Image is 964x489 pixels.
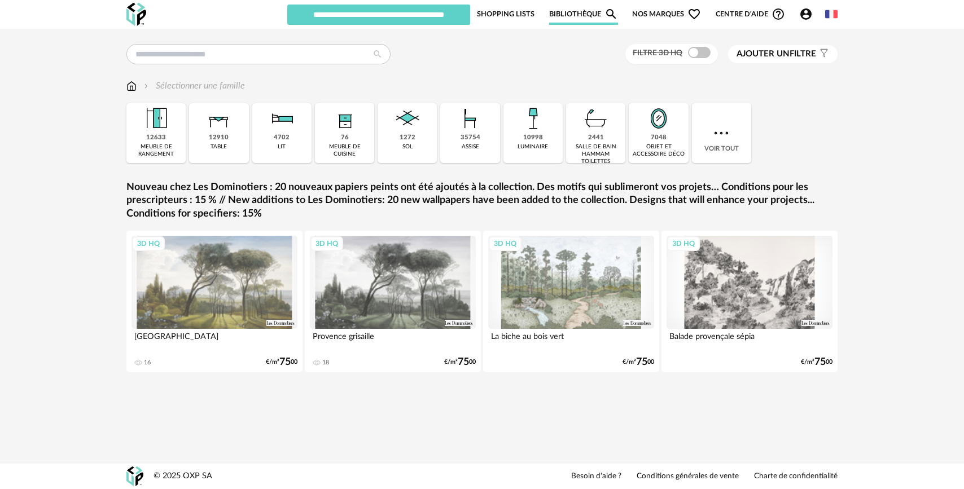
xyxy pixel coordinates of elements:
[549,3,618,25] a: BibliothèqueMagnify icon
[322,359,329,367] div: 18
[330,103,360,134] img: Rangement.png
[633,49,682,57] span: Filtre 3D HQ
[632,3,701,25] span: Nos marques
[488,329,654,351] div: La biche au bois vert
[801,358,832,366] div: €/m² 00
[737,49,816,60] span: filtre
[632,143,685,158] div: objet et accessoire déco
[814,358,826,366] span: 75
[266,103,297,134] img: Literie.png
[661,231,838,372] a: 3D HQ Balade provençale sépia €/m²7500
[518,143,548,151] div: luminaire
[687,7,701,21] span: Heart Outline icon
[266,358,297,366] div: €/m² 00
[126,466,143,486] img: OXP
[126,231,303,372] a: 3D HQ [GEOGRAPHIC_DATA] 16 €/m²7500
[518,103,548,134] img: Luminaire.png
[279,358,291,366] span: 75
[132,236,165,251] div: 3D HQ
[799,7,813,21] span: Account Circle icon
[637,472,739,482] a: Conditions générales de vente
[477,3,534,25] a: Shopping Lists
[142,80,151,92] img: svg+xml;base64,PHN2ZyB3aWR0aD0iMTYiIGhlaWdodD0iMTYiIHZpZXdCb3g9IjAgMCAxNiAxNiIgZmlsbD0ibm9uZSIgeG...
[126,181,838,221] a: Nouveau chez Les Dominotiers : 20 nouveaux papiers peints ont été ajoutés à la collection. Des mo...
[623,358,654,366] div: €/m² 00
[458,358,469,366] span: 75
[211,143,227,151] div: table
[318,143,371,158] div: meuble de cuisine
[816,49,829,60] span: Filter icon
[146,134,166,142] div: 12633
[799,7,818,21] span: Account Circle icon
[341,134,349,142] div: 76
[643,103,674,134] img: Miroir.png
[651,134,667,142] div: 7048
[489,236,522,251] div: 3D HQ
[569,143,622,165] div: salle de bain hammam toilettes
[737,50,790,58] span: Ajouter un
[310,236,343,251] div: 3D HQ
[581,103,611,134] img: Salle%20de%20bain.png
[444,358,476,366] div: €/m² 00
[274,134,290,142] div: 4702
[204,103,234,134] img: Table.png
[711,123,731,143] img: more.7b13dc1.svg
[310,329,476,351] div: Provence grisaille
[392,103,423,134] img: Sol.png
[772,7,785,21] span: Help Circle Outline icon
[667,236,700,251] div: 3D HQ
[402,143,413,151] div: sol
[716,7,785,21] span: Centre d'aideHelp Circle Outline icon
[142,80,245,92] div: Sélectionner une famille
[400,134,415,142] div: 1272
[728,45,838,63] button: Ajouter unfiltre Filter icon
[455,103,485,134] img: Assise.png
[754,472,838,482] a: Charte de confidentialité
[461,134,480,142] div: 35754
[305,231,481,372] a: 3D HQ Provence grisaille 18 €/m²7500
[588,134,604,142] div: 2441
[126,3,146,26] img: OXP
[154,471,212,482] div: © 2025 OXP SA
[278,143,286,151] div: lit
[483,231,659,372] a: 3D HQ La biche au bois vert €/m²7500
[144,359,151,367] div: 16
[636,358,647,366] span: 75
[604,7,618,21] span: Magnify icon
[462,143,479,151] div: assise
[667,329,832,351] div: Balade provençale sépia
[126,80,137,92] img: svg+xml;base64,PHN2ZyB3aWR0aD0iMTYiIGhlaWdodD0iMTciIHZpZXdCb3g9IjAgMCAxNiAxNyIgZmlsbD0ibm9uZSIgeG...
[132,329,297,351] div: [GEOGRAPHIC_DATA]
[130,143,182,158] div: meuble de rangement
[141,103,172,134] img: Meuble%20de%20rangement.png
[523,134,543,142] div: 10998
[825,8,838,20] img: fr
[692,103,751,163] div: Voir tout
[571,472,621,482] a: Besoin d'aide ?
[209,134,229,142] div: 12910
